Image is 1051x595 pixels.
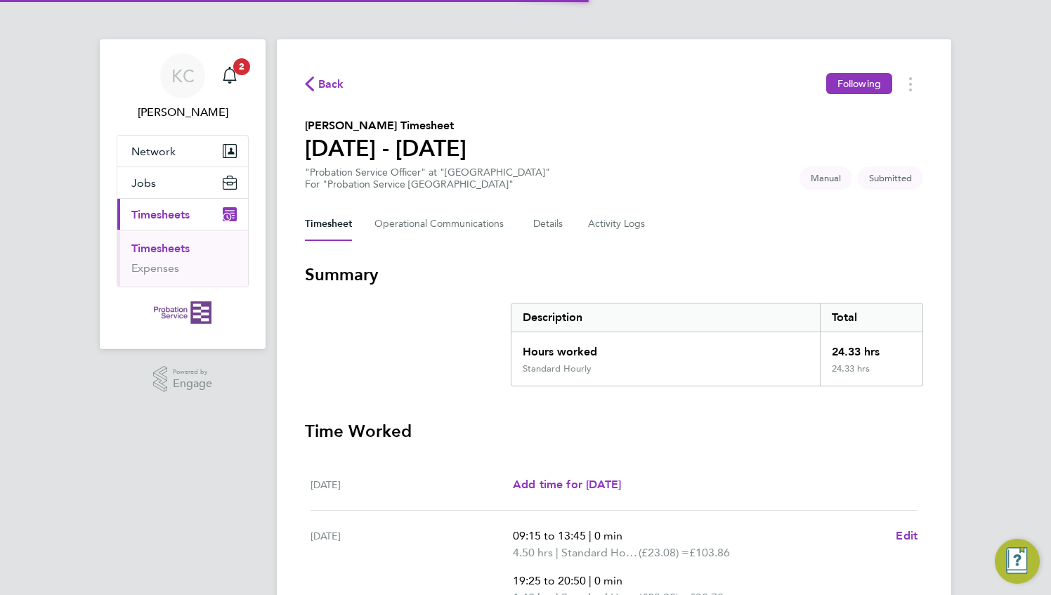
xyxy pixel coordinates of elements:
span: 0 min [594,574,622,587]
a: Edit [896,528,918,544]
button: Network [117,136,248,166]
button: Activity Logs [588,207,647,241]
div: Hours worked [511,332,820,363]
button: Details [533,207,566,241]
span: | [556,546,559,559]
span: Jobs [131,176,156,190]
button: Timesheets [117,199,248,230]
span: Powered by [173,366,212,378]
h3: Time Worked [305,420,923,443]
a: Go to home page [117,301,249,324]
a: Powered byEngage [153,366,213,393]
span: 4.50 hrs [513,546,553,559]
div: Summary [511,303,923,386]
img: probationservice-logo-retina.png [154,301,211,324]
span: Add time for [DATE] [513,478,621,491]
span: | [589,529,592,542]
button: Timesheet [305,207,352,241]
span: Back [318,76,344,93]
div: For "Probation Service [GEOGRAPHIC_DATA]" [305,178,550,190]
span: 2 [233,58,250,75]
a: Timesheets [131,242,190,255]
span: 0 min [594,529,622,542]
div: Description [511,303,820,332]
span: This timesheet is Submitted. [858,166,923,190]
span: Standard Hourly [561,544,639,561]
button: Timesheets Menu [898,73,923,95]
h2: [PERSON_NAME] Timesheet [305,117,466,134]
span: (£23.08) = [639,546,689,559]
span: Kathryn Connor [117,104,249,121]
button: Following [826,73,892,94]
div: 24.33 hrs [820,363,922,386]
span: This timesheet was manually created. [799,166,852,190]
span: Following [837,77,881,90]
div: Standard Hourly [523,363,592,374]
span: £103.86 [689,546,730,559]
span: Timesheets [131,208,190,221]
button: Back [305,75,344,93]
div: "Probation Service Officer" at "[GEOGRAPHIC_DATA]" [305,166,550,190]
nav: Main navigation [100,39,266,349]
span: KC [171,67,195,85]
a: KC[PERSON_NAME] [117,53,249,121]
button: Operational Communications [374,207,511,241]
span: 09:15 to 13:45 [513,529,586,542]
h1: [DATE] - [DATE] [305,134,466,162]
a: Add time for [DATE] [513,476,621,493]
span: Engage [173,378,212,390]
div: [DATE] [311,476,513,493]
button: Engage Resource Center [995,539,1040,584]
span: | [589,574,592,587]
div: 24.33 hrs [820,332,922,363]
h3: Summary [305,263,923,286]
button: Jobs [117,167,248,198]
span: Network [131,145,176,158]
div: Total [820,303,922,332]
a: Expenses [131,261,179,275]
div: Timesheets [117,230,248,287]
a: 2 [216,53,244,98]
span: 19:25 to 20:50 [513,574,586,587]
span: Edit [896,529,918,542]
